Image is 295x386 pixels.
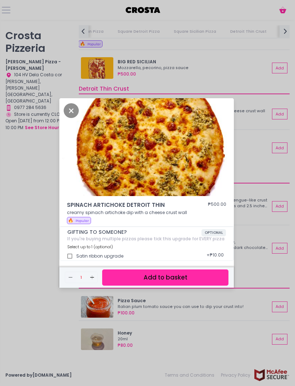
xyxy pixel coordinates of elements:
button: Close [64,107,79,113]
div: If you're buying multiple pizzas please tick this upgrade for EVERY pizza [67,236,226,241]
span: GIFTING TO SOMEONE? [67,229,201,235]
div: ₱500.00 [208,201,226,209]
span: SPINACH ARTICHOKE DETROIT THIN [67,201,186,209]
img: SPINACH ARTICHOKE DETROIT THIN [59,98,234,196]
p: creamy spinach artichoke dip with a cheese crust wall [67,209,226,216]
button: Add to basket [102,269,228,286]
span: Select up to 1 (optional) [67,244,113,250]
span: Popular [76,218,89,223]
div: + ₱10.00 [204,250,226,263]
span: 🔥 [68,217,73,223]
span: OPTIONAL [201,229,226,236]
